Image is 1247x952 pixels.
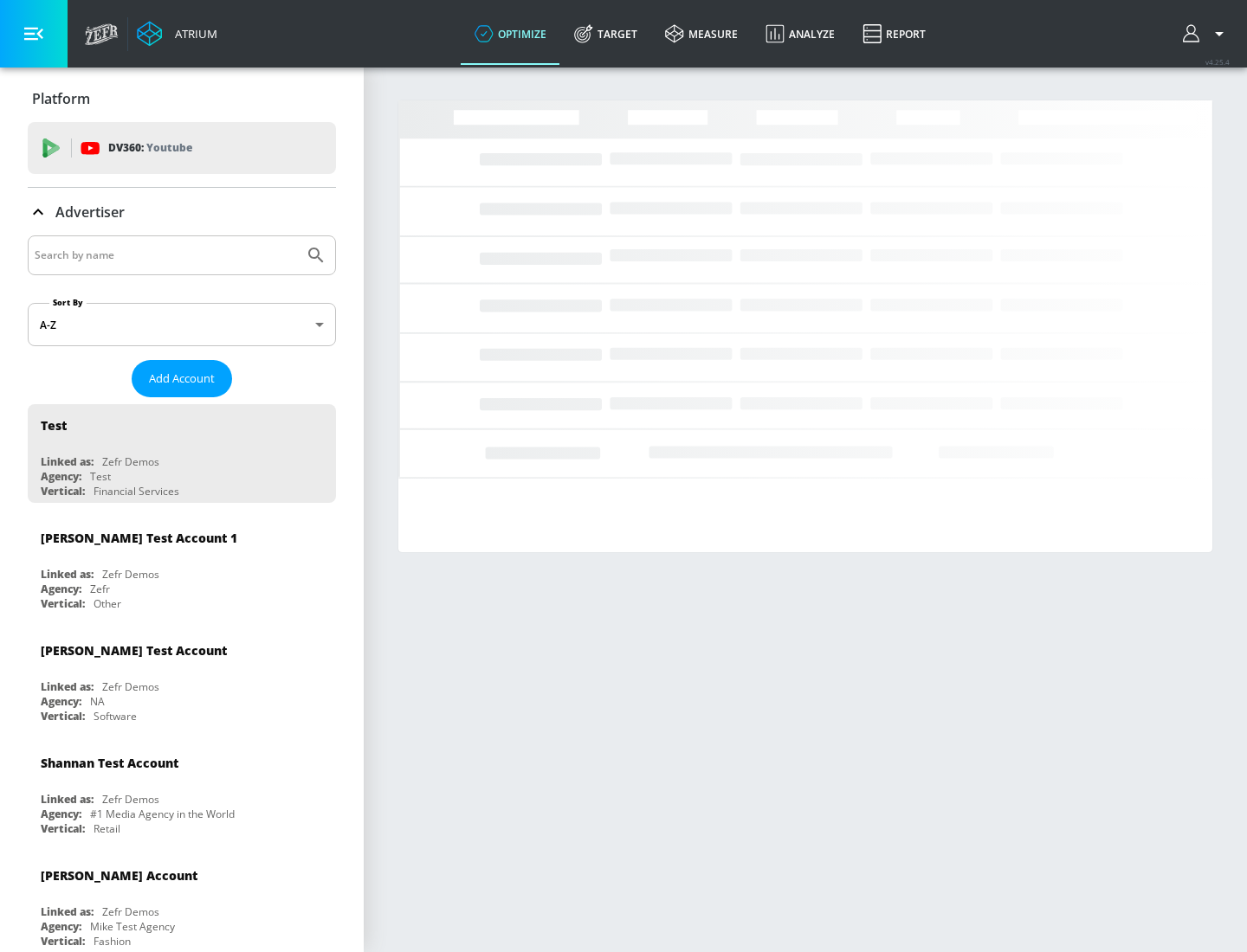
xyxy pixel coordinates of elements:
div: Platform [28,74,336,123]
div: Fashion [94,934,131,949]
div: Linked as: [41,679,94,694]
p: Advertiser [55,203,125,222]
div: [PERSON_NAME] Test AccountLinked as:Zefr DemosAgency:NAVertical:Software [28,629,336,728]
div: Zefr Demos [102,904,159,919]
div: Mike Test Agency [90,919,175,934]
div: Zefr Demos [102,792,159,807]
div: Linked as: [41,792,94,807]
div: Linked as: [41,454,94,469]
a: Report [849,3,940,65]
div: Other [94,596,121,611]
div: Advertiser [28,188,336,236]
div: [PERSON_NAME] Test Account 1 [41,530,237,546]
div: Zefr Demos [102,454,159,469]
input: Search by name [35,244,297,267]
div: Financial Services [94,484,179,499]
p: DV360: [108,138,192,158]
span: v 4.25.4 [1205,57,1230,67]
div: Vertical: [41,484,85,499]
div: Vertical: [41,934,85,949]
div: NA [90,694,105,709]
div: Vertical: [41,709,85,724]
a: optimize [461,3,560,65]
a: measure [651,3,752,65]
label: Sort By [49,297,87,308]
div: Agency: [41,469,81,484]
div: TestLinked as:Zefr DemosAgency:TestVertical:Financial Services [28,404,336,503]
div: Atrium [168,26,217,42]
div: Zefr Demos [102,679,159,694]
div: [PERSON_NAME] Test Account [41,642,227,659]
div: Agency: [41,582,81,596]
div: #1 Media Agency in the World [90,807,235,821]
p: Youtube [146,138,192,157]
div: Agency: [41,694,81,709]
div: Retail [94,821,120,836]
div: Software [94,709,137,724]
div: [PERSON_NAME] Test Account 1Linked as:Zefr DemosAgency:ZefrVertical:Other [28,517,336,615]
div: Linked as: [41,904,94,919]
div: Zefr [90,582,110,596]
p: Platform [32,89,90,108]
div: Shannan Test AccountLinked as:Zefr DemosAgency:#1 Media Agency in the WorldVertical:Retail [28,742,336,840]
div: Vertical: [41,596,85,611]
a: Target [560,3,651,65]
div: Agency: [41,807,81,821]
div: Shannan Test Account [41,755,178,771]
button: Add Account [132,360,232,397]
div: A-Z [28,303,336,346]
div: Zefr Demos [102,567,159,582]
div: DV360: Youtube [28,122,336,174]
div: Vertical: [41,821,85,836]
a: Atrium [137,21,217,47]
span: Add Account [149,369,215,389]
div: Agency: [41,919,81,934]
div: Test [90,469,111,484]
div: [PERSON_NAME] Account [41,867,197,884]
a: Analyze [752,3,849,65]
div: Test [41,417,67,434]
div: Linked as: [41,567,94,582]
